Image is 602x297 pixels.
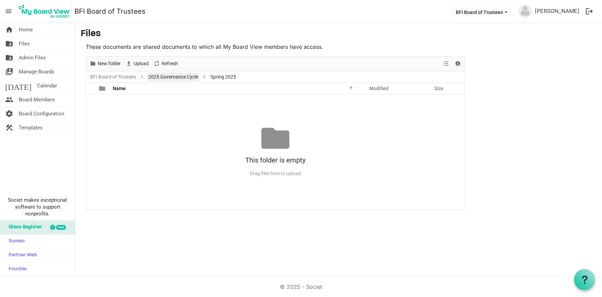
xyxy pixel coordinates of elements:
h3: Files [81,28,597,40]
span: Partner Web [5,249,37,262]
button: Refresh [152,59,179,68]
img: My Board View Logo [17,3,72,20]
div: Upload [123,57,151,71]
span: Modified [369,86,388,91]
div: View [440,57,452,71]
span: Upload [133,59,149,68]
a: 2025 Governance Cycle [147,73,200,81]
span: Home [19,23,33,37]
span: Files [19,37,30,51]
span: construction [5,121,13,135]
span: switch_account [5,65,13,79]
span: Board Members [19,93,55,107]
span: folder_shared [5,51,13,65]
span: Refresh [161,59,179,68]
span: folder_shared [5,37,13,51]
button: Upload [124,59,150,68]
span: home [5,23,13,37]
a: My Board View Logo [17,3,74,20]
a: [PERSON_NAME] [532,4,582,18]
span: Societ makes exceptional software to support nonprofits. [3,197,72,217]
span: Manage Boards [19,65,54,79]
a: © 2025 - Societ [280,283,322,290]
span: Name [113,86,126,91]
span: people [5,93,13,107]
button: New folder [88,59,122,68]
button: Details [453,59,463,68]
div: Drag files here to upload [86,168,465,179]
button: View dropdownbutton [442,59,450,68]
div: New folder [87,57,123,71]
span: Admin Files [19,51,46,65]
a: BFI Board of Trustees [74,4,146,18]
span: Templates [19,121,43,135]
span: Board Configuration [19,107,64,121]
div: Details [452,57,464,71]
span: Size [434,86,443,91]
span: Glass Register [5,221,42,234]
span: menu [2,5,15,18]
span: Sumac [5,235,25,248]
div: This folder is empty [86,152,465,168]
span: Calendar [37,79,57,93]
p: These documents are shared documents to which all My Board View members have access. [86,43,465,51]
span: [DATE] [5,79,31,93]
div: new [56,225,66,230]
span: New folder [97,59,121,68]
a: BFI Board of Trustees [89,73,137,81]
button: logout [582,4,597,18]
button: BFI Board of Trustees dropdownbutton [451,7,512,17]
span: Spring 2025 [209,73,237,81]
div: Refresh [151,57,180,71]
img: no-profile-picture.svg [518,4,532,18]
span: Frontier [5,263,27,276]
span: settings [5,107,13,121]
